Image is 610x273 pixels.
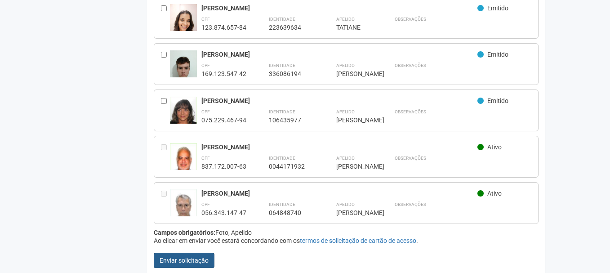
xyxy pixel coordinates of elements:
strong: Identidade [269,17,295,22]
div: [PERSON_NAME] [336,209,372,217]
span: Ativo [487,143,502,151]
div: 169.123.547-42 [201,70,246,78]
strong: Observações [395,156,426,161]
strong: CPF [201,109,210,114]
strong: Identidade [269,156,295,161]
div: 837.172.007-63 [201,162,246,170]
div: [PERSON_NAME] [336,116,372,124]
div: 075.229.467-94 [201,116,246,124]
div: [PERSON_NAME] [201,50,478,58]
img: user.jpg [170,189,197,226]
strong: Apelido [336,109,355,114]
strong: CPF [201,17,210,22]
div: 123.874.657-84 [201,23,246,31]
div: [PERSON_NAME] [201,4,478,12]
div: [PERSON_NAME] [201,97,478,105]
strong: Observações [395,63,426,68]
strong: Apelido [336,156,355,161]
a: termos de solicitação de cartão de acesso [300,237,416,244]
div: Entre em contato com a Aministração para solicitar o cancelamento ou 2a via [161,143,170,170]
div: [PERSON_NAME] [336,70,372,78]
div: [PERSON_NAME] [201,189,478,197]
strong: CPF [201,63,210,68]
img: user.jpg [170,97,197,132]
strong: Apelido [336,63,355,68]
span: Emitido [487,51,508,58]
span: Emitido [487,97,508,104]
div: Entre em contato com a Aministração para solicitar o cancelamento ou 2a via [161,189,170,217]
strong: CPF [201,202,210,207]
div: 336086194 [269,70,314,78]
div: Ao clicar em enviar você estará concordando com os . [154,237,539,245]
strong: Identidade [269,109,295,114]
strong: Apelido [336,17,355,22]
strong: Observações [395,202,426,207]
div: Foto, Apelido [154,228,539,237]
div: 0044171932 [269,162,314,170]
strong: Observações [395,17,426,22]
button: Enviar solicitação [154,253,214,268]
strong: Identidade [269,202,295,207]
span: Ativo [487,190,502,197]
div: [PERSON_NAME] [201,143,478,151]
div: 223639634 [269,23,314,31]
strong: Observações [395,109,426,114]
div: 106435977 [269,116,314,124]
img: user.jpg [170,143,197,181]
div: 064848740 [269,209,314,217]
strong: CPF [201,156,210,161]
span: Emitido [487,4,508,12]
div: 056.343.147-47 [201,209,246,217]
div: [PERSON_NAME] [336,162,372,170]
img: user.jpg [170,4,197,40]
div: TATIANE [336,23,372,31]
img: user.jpg [170,50,197,82]
strong: Identidade [269,63,295,68]
strong: Apelido [336,202,355,207]
strong: Campos obrigatórios: [154,229,215,236]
